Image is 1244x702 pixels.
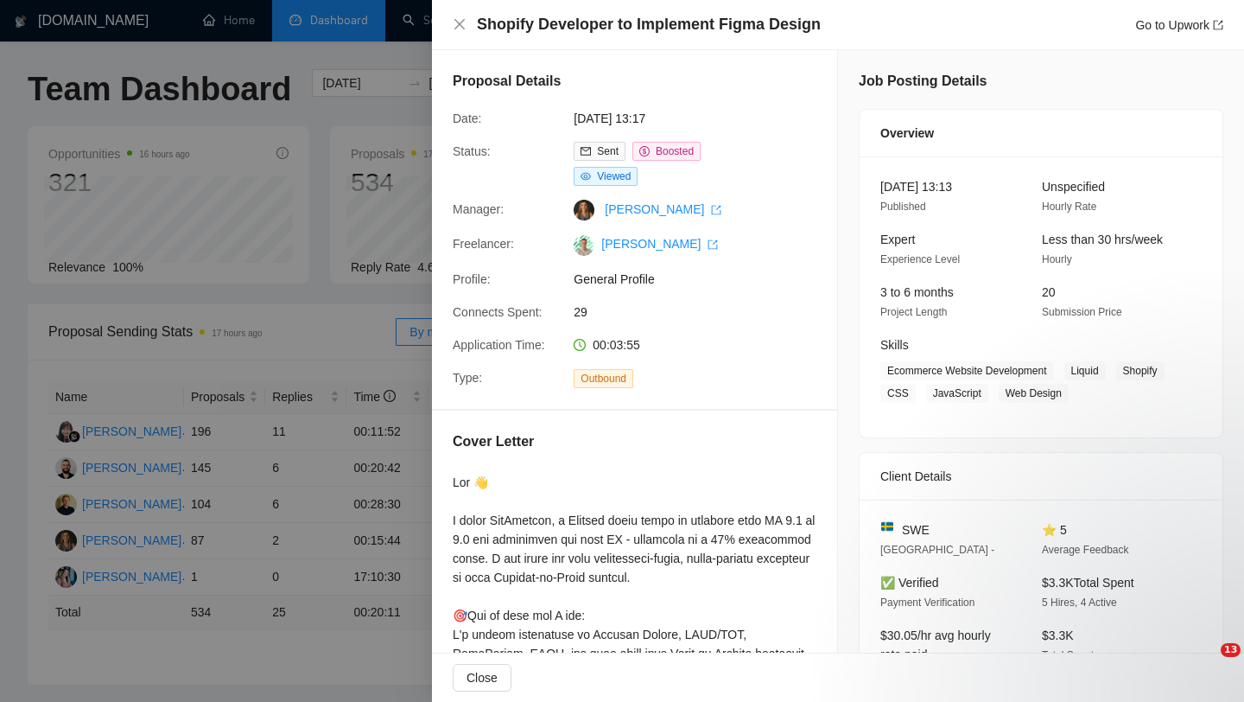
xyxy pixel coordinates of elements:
[1135,18,1223,32] a: Go to Upworkexport
[453,17,466,31] span: close
[880,285,954,299] span: 3 to 6 months
[581,171,591,182] span: eye
[880,384,916,403] span: CSS
[477,14,821,35] h4: Shopify Developer to Implement Figma Design
[1213,20,1223,30] span: export
[597,145,619,157] span: Sent
[593,338,640,352] span: 00:03:55
[574,339,586,351] span: clock-circle
[453,112,481,125] span: Date:
[1042,180,1105,194] span: Unspecified
[880,253,960,265] span: Experience Level
[880,597,974,609] span: Payment Verification
[1064,361,1106,380] span: Liquid
[859,71,987,92] h5: Job Posting Details
[453,17,466,32] button: Close
[880,338,909,352] span: Skills
[708,239,718,250] span: export
[1116,361,1165,380] span: Shopify
[880,576,939,590] span: ✅ Verified
[601,237,718,251] a: [PERSON_NAME] export
[605,202,721,216] a: [PERSON_NAME] export
[880,124,934,143] span: Overview
[880,306,947,318] span: Project Length
[1042,306,1122,318] span: Submission Price
[574,235,594,256] img: c1I1jlNXYbhMGmEkah5q0qBgIKX4hSEVFCmbG5l00LYTf5dK3lQAWPWQRiLXmDPCGr
[574,109,833,128] span: [DATE] 13:17
[1042,523,1067,537] span: ⭐ 5
[453,431,534,452] h5: Cover Letter
[1221,643,1241,657] span: 13
[597,170,631,182] span: Viewed
[880,453,1202,500] div: Client Details
[880,629,991,661] span: $30.05/hr avg hourly rate paid
[902,520,930,539] span: SWE
[999,384,1069,403] span: Web Design
[581,146,591,156] span: mail
[711,205,721,215] span: export
[453,272,491,286] span: Profile:
[453,202,504,216] span: Manager:
[1185,643,1227,685] iframe: Intercom live chat
[453,305,543,319] span: Connects Spent:
[1042,233,1163,246] span: Less than 30 hrs/week
[1042,201,1096,213] span: Hourly Rate
[926,384,988,403] span: JavaScript
[453,338,545,352] span: Application Time:
[880,201,926,213] span: Published
[881,520,893,533] img: 🇸🇪
[466,668,498,687] span: Close
[453,71,561,92] h5: Proposal Details
[574,303,833,322] span: 29
[574,369,633,388] span: Outbound
[453,371,482,385] span: Type:
[880,180,952,194] span: [DATE] 13:13
[656,145,694,157] span: Boosted
[453,237,514,251] span: Freelancer:
[453,144,491,158] span: Status:
[1042,285,1056,299] span: 20
[880,233,915,246] span: Expert
[880,361,1054,380] span: Ecommerce Website Development
[880,544,994,556] span: [GEOGRAPHIC_DATA] -
[574,270,833,289] span: General Profile
[453,664,511,692] button: Close
[639,146,650,156] span: dollar
[1042,253,1072,265] span: Hourly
